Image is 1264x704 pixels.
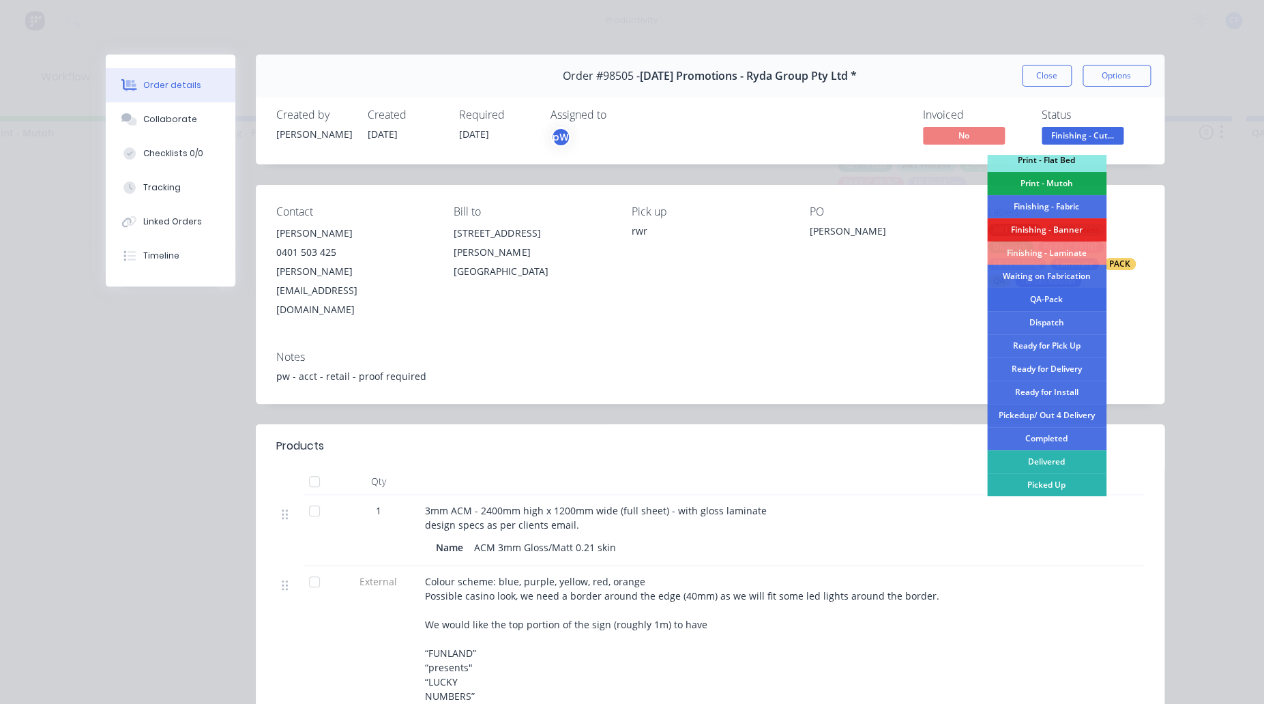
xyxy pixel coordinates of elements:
[425,504,767,531] span: 3mm ACM - 2400mm high x 1200mm wide (full sheet) - with gloss laminate design specs as per client...
[143,216,202,228] div: Linked Orders
[987,427,1106,450] div: Completed
[343,574,414,589] span: External
[987,149,1106,172] div: Print - Flat Bed
[923,127,1005,144] span: No
[632,224,788,238] div: rwr
[459,128,489,141] span: [DATE]
[987,311,1106,334] div: Dispatch
[563,70,640,83] span: Order #98505 -
[368,108,443,121] div: Created
[276,108,351,121] div: Created by
[550,127,571,147] button: pW
[368,128,398,141] span: [DATE]
[106,205,235,239] button: Linked Orders
[469,538,621,557] div: ACM 3mm Gloss/Matt 0.21 skin
[454,205,610,218] div: Bill to
[987,218,1106,241] div: Finishing - Banner
[276,243,432,262] div: 0401 503 425
[276,205,432,218] div: Contact
[1083,65,1151,87] button: Options
[640,70,857,83] span: [DATE] Promotions - Ryda Group Pty Ltd *
[1104,258,1136,270] div: PACK
[987,381,1106,404] div: Ready for Install
[1042,127,1123,147] button: Finishing - Cut...
[810,224,966,243] div: [PERSON_NAME]
[923,108,1025,121] div: Invoiced
[987,357,1106,381] div: Ready for Delivery
[459,108,534,121] div: Required
[143,79,201,91] div: Order details
[276,438,324,454] div: Products
[987,172,1106,195] div: Print - Mutoh
[1022,65,1072,87] button: Close
[276,127,351,141] div: [PERSON_NAME]
[1042,108,1144,121] div: Status
[987,450,1106,473] div: Delivered
[106,239,235,273] button: Timeline
[987,265,1106,288] div: Waiting on Fabrication
[454,262,610,281] div: [GEOGRAPHIC_DATA]
[338,468,420,495] div: Qty
[810,205,966,218] div: PO
[454,224,610,262] div: [STREET_ADDRESS][PERSON_NAME]
[106,171,235,205] button: Tracking
[106,136,235,171] button: Checklists 0/0
[454,224,610,281] div: [STREET_ADDRESS][PERSON_NAME][GEOGRAPHIC_DATA]
[1042,127,1123,144] span: Finishing - Cut...
[276,224,432,319] div: [PERSON_NAME]0401 503 425[PERSON_NAME][EMAIL_ADDRESS][DOMAIN_NAME]
[106,102,235,136] button: Collaborate
[143,113,197,126] div: Collaborate
[376,503,381,518] span: 1
[987,241,1106,265] div: Finishing - Laminate
[276,224,432,243] div: [PERSON_NAME]
[987,404,1106,427] div: Pickedup/ Out 4 Delivery
[987,334,1106,357] div: Ready for Pick Up
[436,538,469,557] div: Name
[276,369,1144,383] div: pw - acct - retail - proof required
[987,195,1106,218] div: Finishing - Fabric
[143,147,203,160] div: Checklists 0/0
[550,108,687,121] div: Assigned to
[143,181,181,194] div: Tracking
[632,205,788,218] div: Pick up
[143,250,179,262] div: Timeline
[276,351,1144,364] div: Notes
[987,473,1106,497] div: Picked Up
[987,288,1106,311] div: QA-Pack
[276,262,432,319] div: [PERSON_NAME][EMAIL_ADDRESS][DOMAIN_NAME]
[106,68,235,102] button: Order details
